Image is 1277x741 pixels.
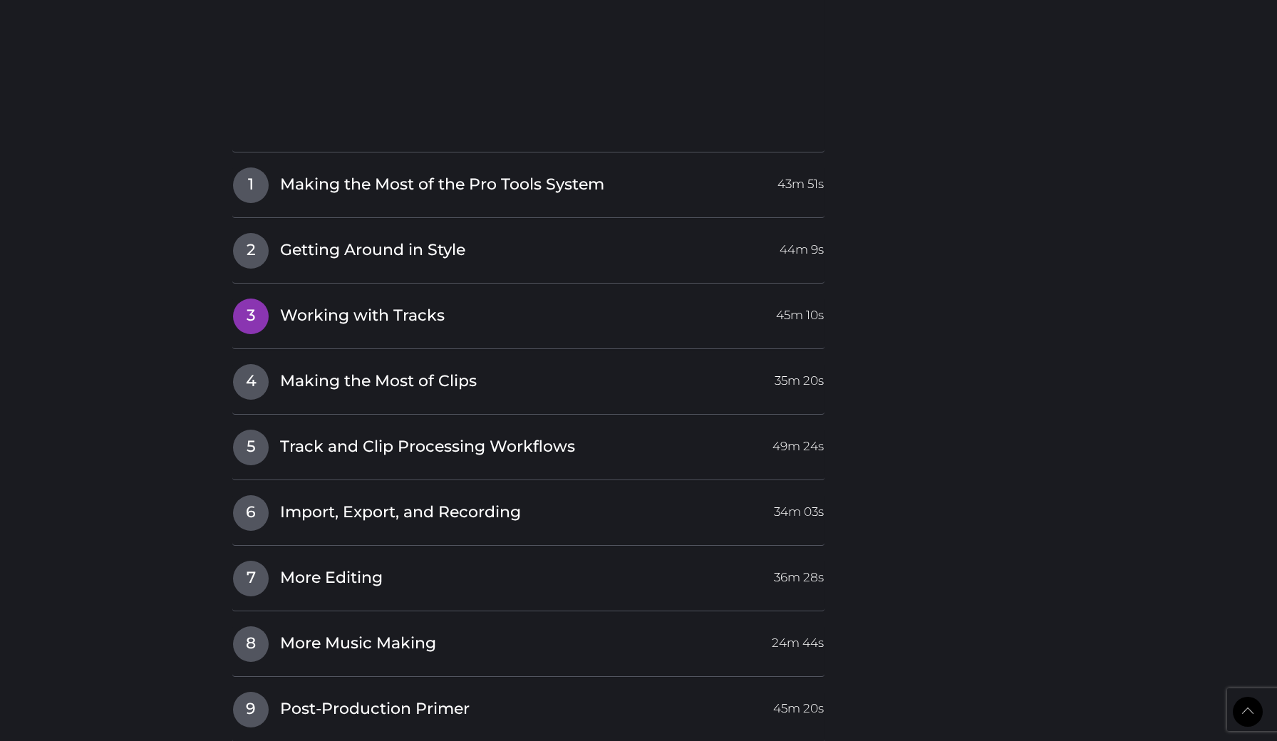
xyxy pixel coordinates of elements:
span: 36m 28s [774,561,824,586]
span: Getting Around in Style [280,239,465,261]
a: 7More Editing36m 28s [232,560,824,590]
span: 2 [233,233,269,269]
span: 45m 20s [773,692,824,717]
span: 44m 9s [780,233,824,259]
span: More Editing [280,567,383,589]
span: Post-Production Primer [280,698,470,720]
span: 1 [233,167,269,203]
a: 9Post-Production Primer45m 20s [232,691,824,721]
a: 3Working with Tracks45m 10s [232,298,824,328]
span: 34m 03s [774,495,824,521]
span: 9 [233,692,269,727]
a: 1Making the Most of the Pro Tools System43m 51s [232,167,824,197]
span: Track and Clip Processing Workflows [280,436,575,458]
a: 5Track and Clip Processing Workflows49m 24s [232,429,824,459]
span: 7 [233,561,269,596]
span: 5 [233,430,269,465]
span: Making the Most of Clips [280,370,477,393]
a: 6Import, Export, and Recording34m 03s [232,494,824,524]
a: Back to Top [1233,697,1263,727]
span: 6 [233,495,269,531]
span: 8 [233,626,269,662]
span: 49m 24s [772,430,824,455]
span: 3 [233,299,269,334]
a: 2Getting Around in Style44m 9s [232,232,824,262]
span: Import, Export, and Recording [280,502,521,524]
span: 43m 51s [777,167,824,193]
span: 4 [233,364,269,400]
span: Working with Tracks [280,305,445,327]
span: 24m 44s [772,626,824,652]
a: 8More Music Making24m 44s [232,626,824,655]
span: Making the Most of the Pro Tools System [280,174,604,196]
span: More Music Making [280,633,436,655]
span: 45m 10s [776,299,824,324]
span: 35m 20s [775,364,824,390]
a: 4Making the Most of Clips35m 20s [232,363,824,393]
